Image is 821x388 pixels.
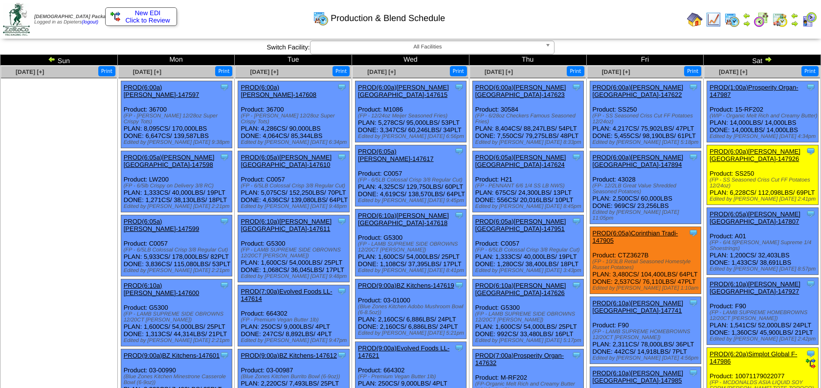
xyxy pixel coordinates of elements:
[337,350,347,360] img: Tooltip
[710,280,800,295] a: PROD(6:10a)[PERSON_NAME][GEOGRAPHIC_DATA]-147927
[710,266,818,272] div: Edited by [PERSON_NAME] [DATE] 8:57pm
[688,82,698,92] img: Tooltip
[724,12,740,27] img: calendarprod.gif
[337,286,347,296] img: Tooltip
[593,113,701,125] div: (FP - SS Seasoned Criss Cut FF Potatoes 12/24oz)
[688,368,698,378] img: Tooltip
[472,151,583,212] div: Product: H21 PLAN: 675CS / 24,300LBS / 13PLT DONE: 556CS / 20,016LBS / 10PLT
[707,208,818,275] div: Product: A01 PLAN: 1,200CS / 32,403LBS DONE: 1,433CS / 38,691LBS
[358,241,466,253] div: (FP - LAMB SUPREME SIDE OBROWNS 12/20CT [PERSON_NAME])
[806,359,816,368] img: ediSmall.gif
[16,68,44,75] span: [DATE] [+]
[121,279,232,346] div: Product: G5300 PLAN: 1,600CS / 54,000LBS / 25PLT DONE: 1,313CS / 44,314LBS / 21PLT
[48,55,56,63] img: arrowleft.gif
[358,148,434,162] a: PROD(6:05a)[PERSON_NAME]-147617
[710,350,797,365] a: PROD(6:20a)Simplot Global F-147986
[593,84,684,98] a: PROD(6:00a)[PERSON_NAME][GEOGRAPHIC_DATA]-147622
[241,218,332,232] a: PROD(6:10a)[PERSON_NAME][GEOGRAPHIC_DATA]-147611
[475,204,583,209] div: Edited by [PERSON_NAME] [DATE] 8:45pm
[454,280,464,290] img: Tooltip
[313,10,329,26] img: calendarprod.gif
[358,212,449,227] a: PROD(6:10a)[PERSON_NAME][GEOGRAPHIC_DATA]-147618
[241,352,337,359] a: PROD(9:00a)BZ Kitchens-147612
[124,338,232,343] div: Edited by [PERSON_NAME] [DATE] 2:21pm
[238,285,349,346] div: Product: 664302 PLAN: 250CS / 9,000LBS / 4PLT DONE: 247CS / 8,892LBS / 4PLT
[355,81,466,142] div: Product: M1086 PLAN: 5,278CS / 95,000LBS / 53PLT DONE: 3,347CS / 60,246LBS / 34PLT
[337,82,347,92] img: Tooltip
[472,81,583,148] div: Product: 30584 PLAN: 8,404CS / 88,247LBS / 54PLT DONE: 7,550CS / 79,275LBS / 48PLT
[241,139,349,145] div: Edited by [PERSON_NAME] [DATE] 6:34pm
[220,280,229,290] img: Tooltip
[590,81,701,148] div: Product: SS250 PLAN: 4,217CS / 75,902LBS / 47PLT DONE: 5,455CS / 98,190LBS / 61PLT
[687,12,703,27] img: home.gif
[593,209,701,221] div: Edited by [PERSON_NAME] [DATE] 11:05pm
[358,304,466,316] div: (Blue Zones Kitchen Adobo Mushroom Bowl (6-8.5oz))
[241,113,349,125] div: (FP - [PERSON_NAME] 12/28oz Super Crispy Tots)
[710,240,818,251] div: (FP - 6/4.5[PERSON_NAME] Supreme 1/4 Shoestrings)
[593,329,701,341] div: (FP - LAMB SUPREME HOMEBROWNS 12/20CT [PERSON_NAME])
[572,152,581,162] img: Tooltip
[124,139,232,145] div: Edited by [PERSON_NAME] [DATE] 9:38pm
[220,82,229,92] img: Tooltip
[572,280,581,290] img: Tooltip
[358,282,454,289] a: PROD(9:00a)BZ Kitchens-147619
[358,198,466,204] div: Edited by [PERSON_NAME] [DATE] 9:45pm
[367,68,396,75] span: [DATE] [+]
[704,55,821,66] td: Sat
[215,66,232,76] button: Print
[806,209,816,219] img: Tooltip
[590,227,701,294] div: Product: CTZ3627B PLAN: 3,480CS / 104,400LBS / 64PLT DONE: 2,537CS / 76,110LBS / 47PLT
[358,84,449,98] a: PROD(6:00a)[PERSON_NAME][GEOGRAPHIC_DATA]-147615
[688,152,698,162] img: Tooltip
[355,279,466,339] div: Product: 03-01000 PLAN: 2,160CS / 6,886LBS / 24PLT DONE: 2,160CS / 6,886LBS / 24PLT
[121,215,232,276] div: Product: C0057 PLAN: 5,933CS / 178,000LBS / 82PLT DONE: 3,836CS / 115,080LBS / 53PLT
[602,68,630,75] a: [DATE] [+]
[586,55,704,66] td: Fri
[688,228,698,238] img: Tooltip
[355,209,466,276] div: Product: G5300 PLAN: 1,600CS / 54,000LBS / 25PLT DONE: 1,108CS / 37,395LBS / 17PLT
[572,82,581,92] img: Tooltip
[241,154,332,168] a: PROD(6:05a)[PERSON_NAME][GEOGRAPHIC_DATA]-147610
[337,216,347,226] img: Tooltip
[764,55,772,63] img: arrowright.gif
[333,66,350,76] button: Print
[111,17,172,24] span: Click to Review
[472,215,583,276] div: Product: C0057 PLAN: 1,333CS / 40,000LBS / 19PLT DONE: 1,280CS / 38,400LBS / 18PLT
[485,68,513,75] span: [DATE] [+]
[754,12,769,27] img: calendarblend.gif
[34,14,116,20] span: [DEMOGRAPHIC_DATA] Packaging
[772,12,788,27] img: calendarinout.gif
[593,183,701,195] div: (FP- 12/2LB Great Value Shredded Seasoned Potatoes)
[121,151,232,212] div: Product: LW200 PLAN: 1,333CS / 40,000LBS / 19PLT DONE: 1,271CS / 38,130LBS / 18PLT
[791,12,799,20] img: arrowleft.gif
[791,20,799,27] img: arrowright.gif
[241,204,349,209] div: Edited by [PERSON_NAME] [DATE] 9:48pm
[593,259,701,271] div: (FP - 10/3LB Retail Seasoned Homestyle Russet Potatoes)
[121,81,232,148] div: Product: 36700 PLAN: 8,095CS / 170,000LBS DONE: 6,647CS / 139,587LBS
[454,82,464,92] img: Tooltip
[572,216,581,226] img: Tooltip
[707,278,818,345] div: Product: F90 PLAN: 1,541CS / 52,000LBS / 24PLT DONE: 1,360CS / 45,900LBS / 21PLT
[572,350,581,360] img: Tooltip
[593,285,701,291] div: Edited by [PERSON_NAME] [DATE] 1:10am
[806,279,816,289] img: Tooltip
[710,210,800,225] a: PROD(6:05a)[PERSON_NAME][GEOGRAPHIC_DATA]-147807
[331,13,445,23] span: Production & Blend Schedule
[475,338,583,343] div: Edited by [PERSON_NAME] [DATE] 5:17pm
[124,154,215,168] a: PROD(6:05a)[PERSON_NAME][GEOGRAPHIC_DATA]-147598
[710,336,818,342] div: Edited by [PERSON_NAME] [DATE] 2:42pm
[593,229,678,244] a: PROD(6:05a)Corinthian Tradi-147905
[124,374,232,386] div: (Blue Zones Kitchen Minestrone Casserole Bowl (6-9oz))
[358,177,466,183] div: (FP - 6/5LB Colossal Crisp 3/8 Regular Cut)
[454,343,464,353] img: Tooltip
[590,297,701,364] div: Product: F90 PLAN: 2,311CS / 78,000LBS / 36PLT DONE: 442CS / 14,918LBS / 7PLT
[475,311,583,323] div: (FP - LAMB SUPREME SIDE OBROWNS 12/20CT [PERSON_NAME])
[133,68,161,75] a: [DATE] [+]
[806,349,816,359] img: Tooltip
[337,152,347,162] img: Tooltip
[241,374,349,380] div: (Blue Zones Kitchen Burrito Bowl (6-9oz))
[475,352,564,366] a: PROD(7:00a)Prosperity Organ-147632
[475,247,583,253] div: (FP - 6/5LB Colossal Crisp 3/8 Regular Cut)
[124,352,220,359] a: PROD(9:00a)BZ Kitchens-147601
